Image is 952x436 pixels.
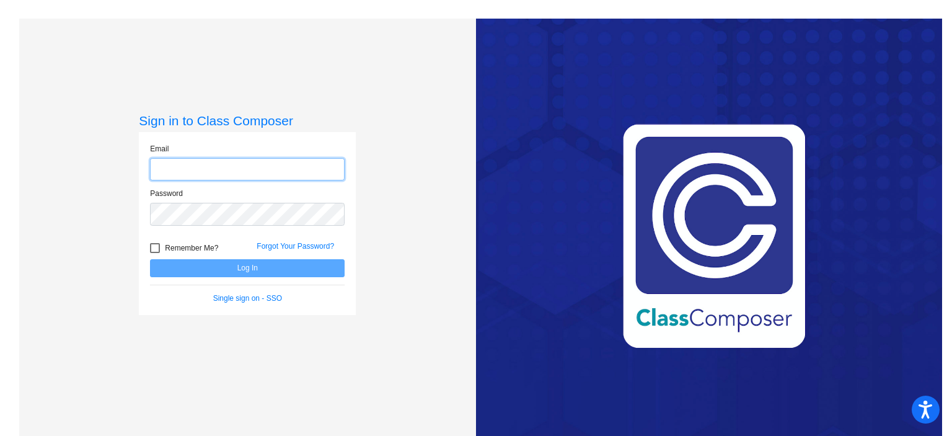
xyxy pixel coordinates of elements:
[213,294,282,303] a: Single sign on - SSO
[139,113,356,128] h3: Sign in to Class Composer
[165,241,218,256] span: Remember Me?
[150,188,183,199] label: Password
[257,242,334,251] a: Forgot Your Password?
[150,259,345,277] button: Log In
[150,143,169,154] label: Email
